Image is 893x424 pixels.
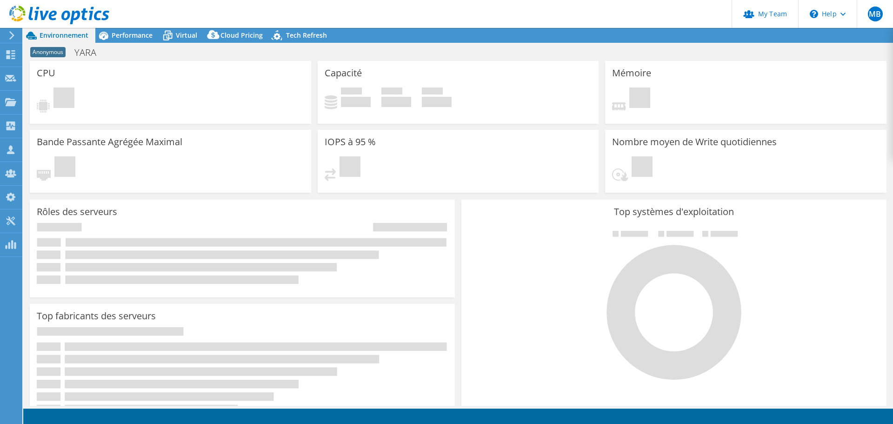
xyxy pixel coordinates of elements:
[70,47,111,58] h1: YARA
[632,156,653,179] span: En attente
[468,207,880,217] h3: Top systèmes d'exploitation
[340,156,360,179] span: En attente
[176,31,197,40] span: Virtual
[286,31,327,40] span: Tech Refresh
[612,68,651,78] h3: Mémoire
[220,31,263,40] span: Cloud Pricing
[40,31,88,40] span: Environnement
[810,10,818,18] svg: \n
[422,87,443,97] span: Total
[325,68,362,78] h3: Capacité
[422,97,452,107] h4: 0 Gio
[112,31,153,40] span: Performance
[37,311,156,321] h3: Top fabricants des serveurs
[325,137,376,147] h3: IOPS à 95 %
[37,207,117,217] h3: Rôles des serveurs
[341,97,371,107] h4: 0 Gio
[868,7,883,21] span: MB
[381,97,411,107] h4: 0 Gio
[53,87,74,110] span: En attente
[37,68,55,78] h3: CPU
[629,87,650,110] span: En attente
[612,137,777,147] h3: Nombre moyen de Write quotidiennes
[37,137,182,147] h3: Bande Passante Agrégée Maximal
[381,87,402,97] span: Espace libre
[30,47,66,57] span: Anonymous
[54,156,75,179] span: En attente
[341,87,362,97] span: Utilisé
